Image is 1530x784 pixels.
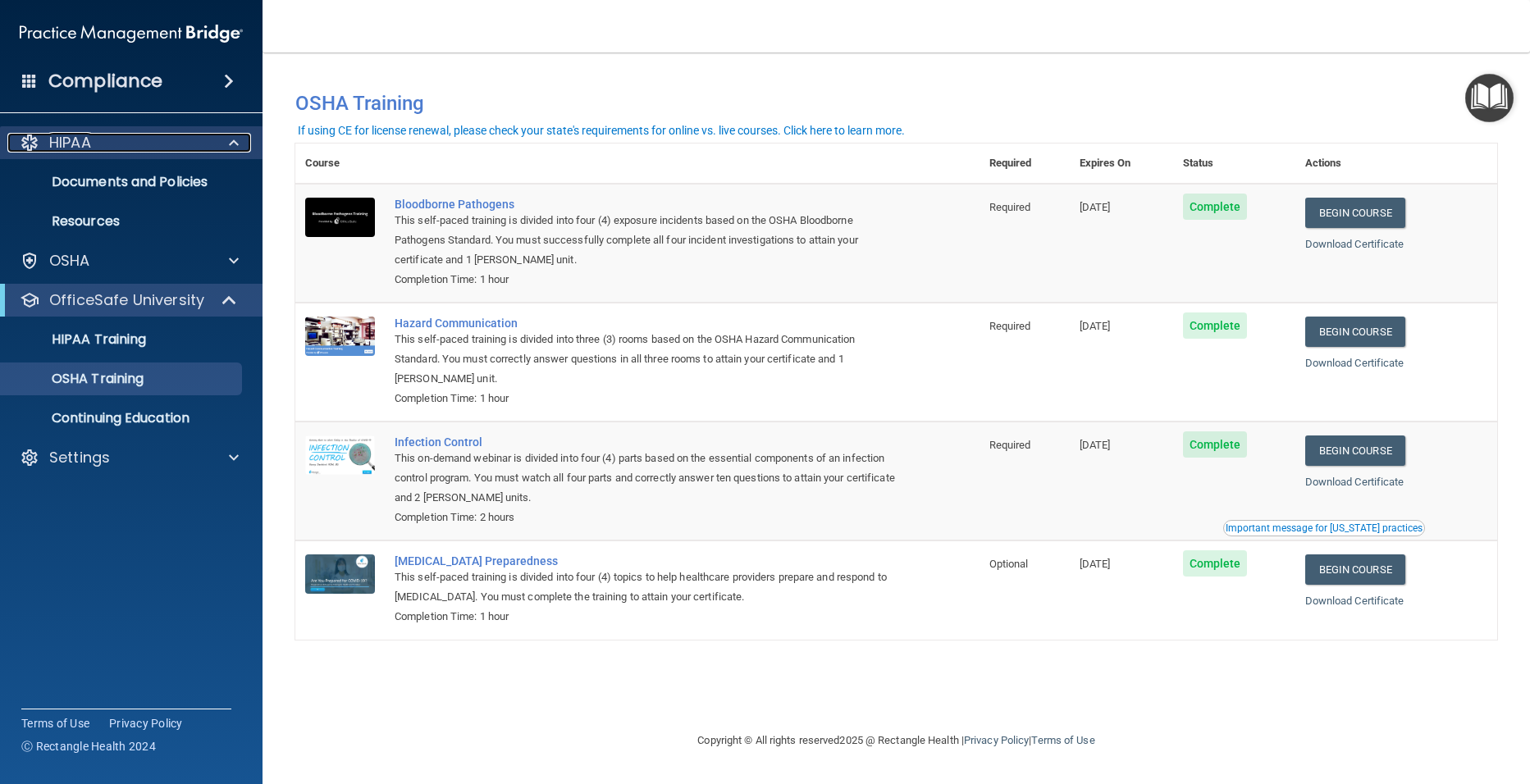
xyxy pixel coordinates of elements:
[395,270,897,289] div: Completion Time: 1 hour
[1226,523,1423,533] div: Important message for [US_STATE] practices
[1080,320,1111,332] span: [DATE]
[395,607,897,627] div: Completion Time: 1 hour
[1305,554,1405,585] a: Begin Course
[11,331,146,348] p: HIPAA Training
[1031,734,1094,746] a: Terms of Use
[11,371,144,387] p: OSHA Training
[11,213,235,230] p: Resources
[1183,312,1248,339] span: Complete
[20,290,238,310] a: OfficeSafe University
[395,389,897,408] div: Completion Time: 1 hour
[295,92,1497,115] h4: OSHA Training
[989,201,1031,213] span: Required
[395,317,897,330] a: Hazard Communication
[295,122,907,139] button: If using CE for license renewal, please check your state's requirements for online vs. live cours...
[989,320,1031,332] span: Required
[1080,201,1111,213] span: [DATE]
[1183,431,1248,458] span: Complete
[11,410,235,426] p: Continuing Education
[1183,194,1248,220] span: Complete
[21,738,156,754] span: Ⓒ Rectangle Health 2024
[21,715,89,732] a: Terms of Use
[395,554,897,567] a: [MEDICAL_DATA] Preparedness
[48,70,162,93] h4: Compliance
[49,251,90,271] p: OSHA
[20,17,243,50] img: PMB logo
[109,715,183,732] a: Privacy Policy
[1080,439,1111,451] span: [DATE]
[395,198,897,211] a: Bloodborne Pathogens
[989,439,1031,451] span: Required
[980,144,1070,184] th: Required
[395,211,897,270] div: This self-paced training is divided into four (4) exposure incidents based on the OSHA Bloodborne...
[395,330,897,389] div: This self-paced training is divided into three (3) rooms based on the OSHA Hazard Communication S...
[1295,144,1497,184] th: Actions
[1305,435,1405,466] a: Begin Course
[1070,144,1173,184] th: Expires On
[597,714,1196,767] div: Copyright © All rights reserved 2025 @ Rectangle Health | |
[964,734,1029,746] a: Privacy Policy
[20,133,239,153] a: HIPAA
[49,290,204,310] p: OfficeSafe University
[20,251,239,271] a: OSHA
[1465,74,1514,122] button: Open Resource Center
[989,558,1029,570] span: Optional
[1305,238,1404,250] a: Download Certificate
[1183,550,1248,577] span: Complete
[1173,144,1295,184] th: Status
[11,174,235,190] p: Documents and Policies
[20,448,239,467] a: Settings
[1080,558,1111,570] span: [DATE]
[1305,317,1405,347] a: Begin Course
[298,125,905,136] div: If using CE for license renewal, please check your state's requirements for online vs. live cours...
[395,508,897,527] div: Completion Time: 2 hours
[49,448,110,467] p: Settings
[1223,520,1425,536] button: Read this if you are a dental practitioner in the state of CA
[1305,595,1404,607] a: Download Certificate
[1305,476,1404,488] a: Download Certificate
[395,567,897,607] div: This self-paced training is divided into four (4) topics to help healthcare providers prepare and...
[49,133,91,153] p: HIPAA
[1305,198,1405,228] a: Begin Course
[395,435,897,449] a: Infection Control
[295,144,385,184] th: Course
[1305,357,1404,369] a: Download Certificate
[395,449,897,508] div: This on-demand webinar is divided into four (4) parts based on the essential components of an inf...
